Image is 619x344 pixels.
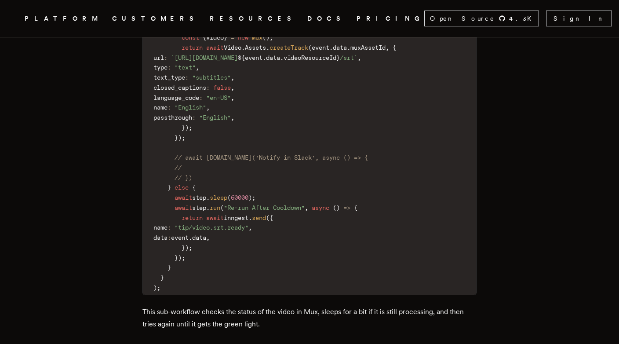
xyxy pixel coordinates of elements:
a: DOCS [307,13,346,24]
span: url [153,54,164,61]
span: ( [220,204,224,211]
span: // [175,164,182,171]
button: PLATFORM [25,13,102,24]
span: ) [336,204,340,211]
span: . [280,54,284,61]
span: => [343,204,350,211]
span: ; [189,124,192,131]
span: : [185,74,189,81]
span: Mux [252,34,262,41]
span: { [203,34,206,41]
span: data [266,54,280,61]
span: ) [248,194,252,201]
span: language_code [153,94,199,101]
span: inngest [224,214,248,221]
span: { [354,204,357,211]
span: : [167,104,171,111]
span: . [266,44,269,51]
span: const [182,34,199,41]
span: , [248,224,252,231]
span: } [336,54,340,61]
span: ( [266,214,269,221]
span: data [333,44,347,51]
span: ; [252,194,255,201]
span: "English" [199,114,231,121]
span: name [153,104,167,111]
span: = [231,34,234,41]
span: Video [224,44,241,51]
span: Open Source [430,14,495,23]
span: /srt [340,54,354,61]
span: await [206,44,224,51]
span: else [175,184,189,191]
span: data [153,234,167,241]
span: Assets [245,44,266,51]
span: . [347,44,350,51]
span: . [241,44,245,51]
a: PRICING [357,13,424,24]
span: ` [354,54,357,61]
span: { [393,44,396,51]
span: . [329,44,333,51]
span: { [192,184,196,191]
span: event [171,234,189,241]
span: async [312,204,329,211]
span: : [167,64,171,71]
span: } [182,244,185,251]
span: , [196,64,199,71]
span: ` [171,54,175,61]
span: step [192,204,206,211]
span: ) [266,34,269,41]
a: Sign In [546,11,612,26]
span: ) [153,284,157,291]
span: "English" [175,104,206,111]
span: : [192,114,196,121]
a: CUSTOMERS [112,13,199,24]
button: RESOURCES [210,13,297,24]
span: await [206,214,224,221]
span: event [245,54,262,61]
span: ; [182,134,185,141]
span: [URL][DOMAIN_NAME] [175,54,238,61]
span: "Re-run After Cooldown" [224,204,305,211]
span: : [199,94,203,101]
span: ( [333,204,336,211]
p: This sub-workflow checks the status of the video in Mux, sleeps for a bit if it is still processi... [142,306,477,330]
span: "en-US" [206,94,231,101]
span: . [189,234,192,241]
span: data [192,234,206,241]
span: ) [185,244,189,251]
span: , [357,54,361,61]
span: Video [206,34,224,41]
span: : [164,54,167,61]
span: ) [178,254,182,261]
span: ) [185,124,189,131]
span: name [153,224,167,231]
span: } [175,254,178,261]
span: ( [308,44,312,51]
span: : [167,224,171,231]
span: , [206,234,210,241]
span: send [252,214,266,221]
span: "subtitles" [192,74,231,81]
span: ; [182,254,185,261]
span: . [206,194,210,201]
span: type [153,64,167,71]
span: } [175,134,178,141]
span: // await [DOMAIN_NAME]('Notify in Slack', async () => { [175,154,368,161]
span: ${ [238,54,245,61]
span: videoResourceId [284,54,336,61]
span: passthrough [153,114,192,121]
span: , [231,114,234,121]
span: return [182,44,203,51]
span: . [248,214,252,221]
span: closed_captions [153,84,206,91]
span: : [167,234,171,241]
span: } [167,264,171,271]
span: . [206,204,210,211]
span: event [312,44,329,51]
span: , [386,44,389,51]
span: } [167,184,171,191]
span: // }) [175,174,192,181]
